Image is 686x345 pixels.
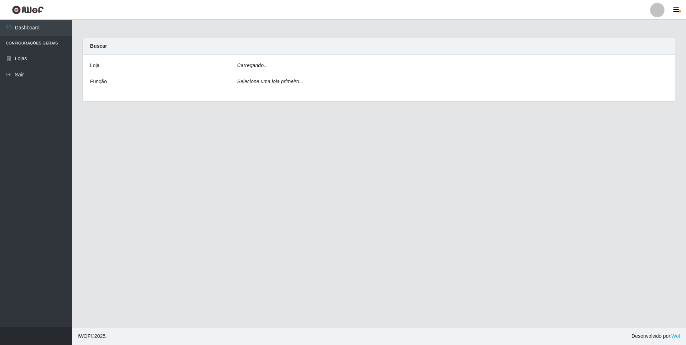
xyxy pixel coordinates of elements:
i: Carregando... [237,62,268,68]
img: CoreUI Logo [12,5,44,14]
span: IWOF [77,333,91,339]
label: Função [90,78,107,85]
strong: Buscar [90,43,107,49]
label: Loja [90,62,99,69]
a: iWof [670,333,680,339]
i: Selecione uma loja primeiro... [237,79,303,84]
span: © 2025 . [77,332,107,340]
span: Desenvolvido por [631,332,680,340]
